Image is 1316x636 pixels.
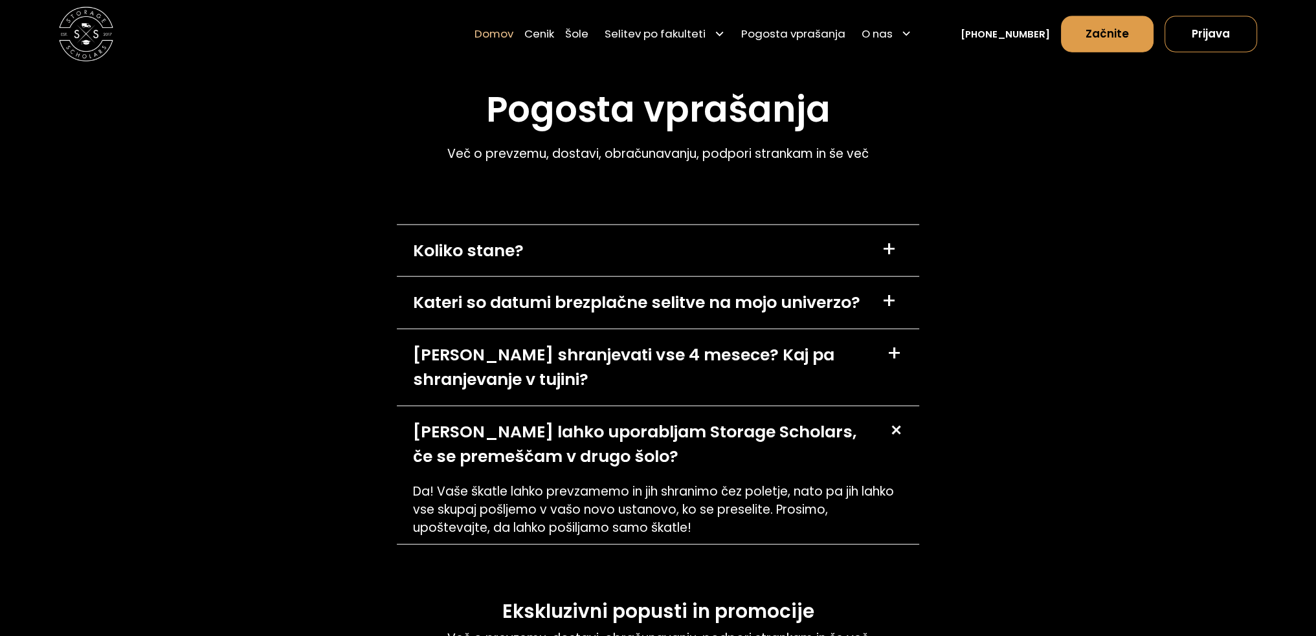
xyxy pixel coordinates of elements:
font: Pogosta vprašanja [741,26,845,41]
font: Kateri so datumi brezplačne selitve na mojo univerzo? [413,291,860,314]
a: Začnite [1061,16,1154,52]
font: [PHONE_NUMBER] [961,28,1050,41]
a: Pogosta vprašanja [741,15,845,53]
font: + [881,286,896,316]
font: Pogosta vprašanja [486,85,831,134]
font: Domov [474,26,513,41]
a: Šole [565,15,588,53]
font: Koliko stane? [413,239,524,262]
font: + [880,415,911,446]
font: Selitev po fakulteti [605,26,706,41]
a: Prijava [1165,16,1257,52]
font: [PERSON_NAME] shranjevati vse 4 mesece? Kaj pa shranjevanje v tujini? [413,344,834,391]
font: Prijava [1192,26,1230,41]
div: Selitev po fakulteti [599,15,730,53]
font: O nas [862,26,893,41]
a: Cenik [524,15,554,53]
div: O nas [856,15,917,53]
font: + [881,234,896,265]
a: Domov [474,15,513,53]
font: Več o prevzemu, dostavi, obračunavanju, podpori strankam in še več [447,145,869,162]
font: + [886,338,901,369]
font: Začnite [1086,26,1129,41]
font: Da! Vaše škatle lahko prevzamemo in jih shranimo čez poletje, nato pa jih lahko vse skupaj pošlje... [413,483,894,537]
font: Ekskluzivni popusti in promocije [502,598,814,624]
a: [PHONE_NUMBER] [961,27,1050,41]
font: Šole [565,26,588,41]
img: Glavni logotip Storage Scholars [59,7,113,61]
font: [PERSON_NAME] lahko uporabljam Storage Scholars, če se premeščam v drugo šolo? [413,421,856,468]
font: Cenik [524,26,554,41]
